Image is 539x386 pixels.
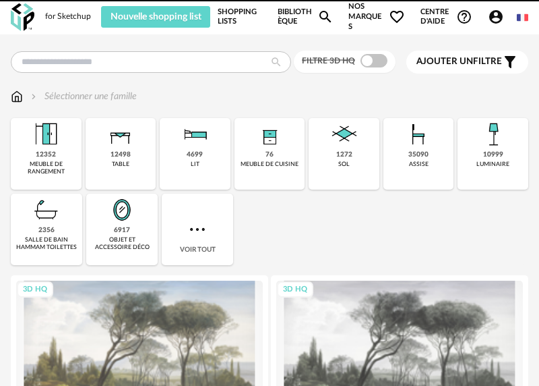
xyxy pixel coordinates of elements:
[265,150,274,159] div: 76
[17,281,53,298] div: 3D HQ
[11,90,23,103] img: svg+xml;base64,PHN2ZyB3aWR0aD0iMTYiIGhlaWdodD0iMTciIHZpZXdCb3g9IjAgMCAxNiAxNyIgZmlsbD0ibm9uZSIgeG...
[28,90,137,103] div: Sélectionner une famille
[420,7,473,27] span: Centre d'aideHelp Circle Outline icon
[104,118,137,150] img: Table.png
[517,12,528,24] img: fr
[45,11,91,22] div: for Sketchup
[15,161,77,176] div: meuble de rangement
[38,226,55,235] div: 2356
[106,194,138,226] img: Miroir.png
[488,9,504,25] span: Account Circle icon
[389,9,405,25] span: Heart Outline icon
[416,57,473,66] span: Ajouter un
[338,161,350,168] div: sol
[477,118,509,150] img: Luminaire.png
[36,150,56,159] div: 12352
[277,281,313,298] div: 3D HQ
[187,150,203,159] div: 4699
[302,57,355,65] span: Filtre 3D HQ
[402,118,435,150] img: Assise.png
[336,150,352,159] div: 1272
[218,2,263,32] a: Shopping Lists
[348,2,405,32] span: Nos marques
[278,2,333,32] a: BibliothèqueMagnify icon
[328,118,360,150] img: Sol.png
[110,12,201,22] span: Nouvelle shopping list
[90,236,154,252] div: objet et accessoire déco
[456,9,472,25] span: Help Circle Outline icon
[483,150,503,159] div: 10999
[191,161,199,168] div: lit
[416,56,502,67] span: filtre
[187,219,208,240] img: more.7b13dc1.svg
[408,150,429,159] div: 35090
[11,3,34,31] img: OXP
[317,9,334,25] span: Magnify icon
[30,118,62,150] img: Meuble%20de%20rangement.png
[502,54,518,70] span: Filter icon
[101,6,210,28] button: Nouvelle shopping list
[488,9,510,25] span: Account Circle icon
[476,161,509,168] div: luminaire
[162,194,233,265] div: Voir tout
[406,51,528,74] button: Ajouter unfiltre Filter icon
[15,236,78,252] div: salle de bain hammam toilettes
[253,118,286,150] img: Rangement.png
[241,161,298,168] div: meuble de cuisine
[110,150,131,159] div: 12498
[179,118,211,150] img: Literie.png
[28,90,39,103] img: svg+xml;base64,PHN2ZyB3aWR0aD0iMTYiIGhlaWdodD0iMTYiIHZpZXdCb3g9IjAgMCAxNiAxNiIgZmlsbD0ibm9uZSIgeG...
[112,161,129,168] div: table
[409,161,429,168] div: assise
[114,226,130,235] div: 6917
[30,194,63,226] img: Salle%20de%20bain.png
